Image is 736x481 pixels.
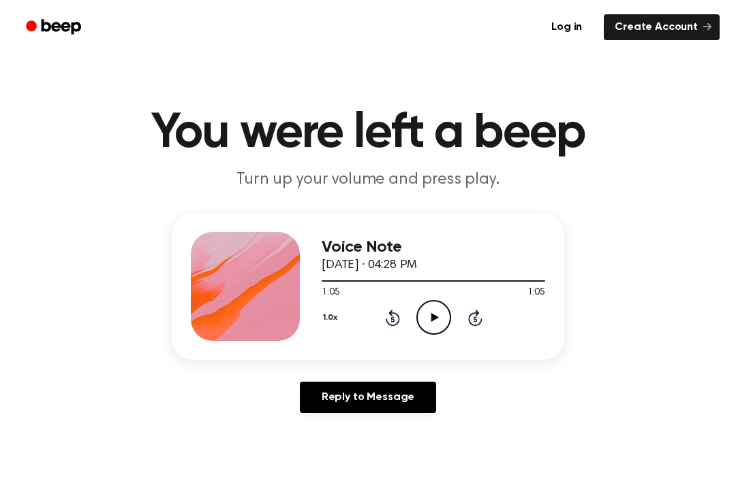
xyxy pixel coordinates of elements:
a: Beep [16,14,93,41]
button: 1.0x [322,306,342,329]
h1: You were left a beep [19,109,717,158]
a: Create Account [604,14,720,40]
span: 1:05 [322,286,339,300]
h3: Voice Note [322,238,545,256]
span: [DATE] · 04:28 PM [322,259,417,271]
p: Turn up your volume and press play. [106,169,630,191]
a: Reply to Message [300,382,436,413]
a: Log in [538,12,596,43]
span: 1:05 [527,286,545,300]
